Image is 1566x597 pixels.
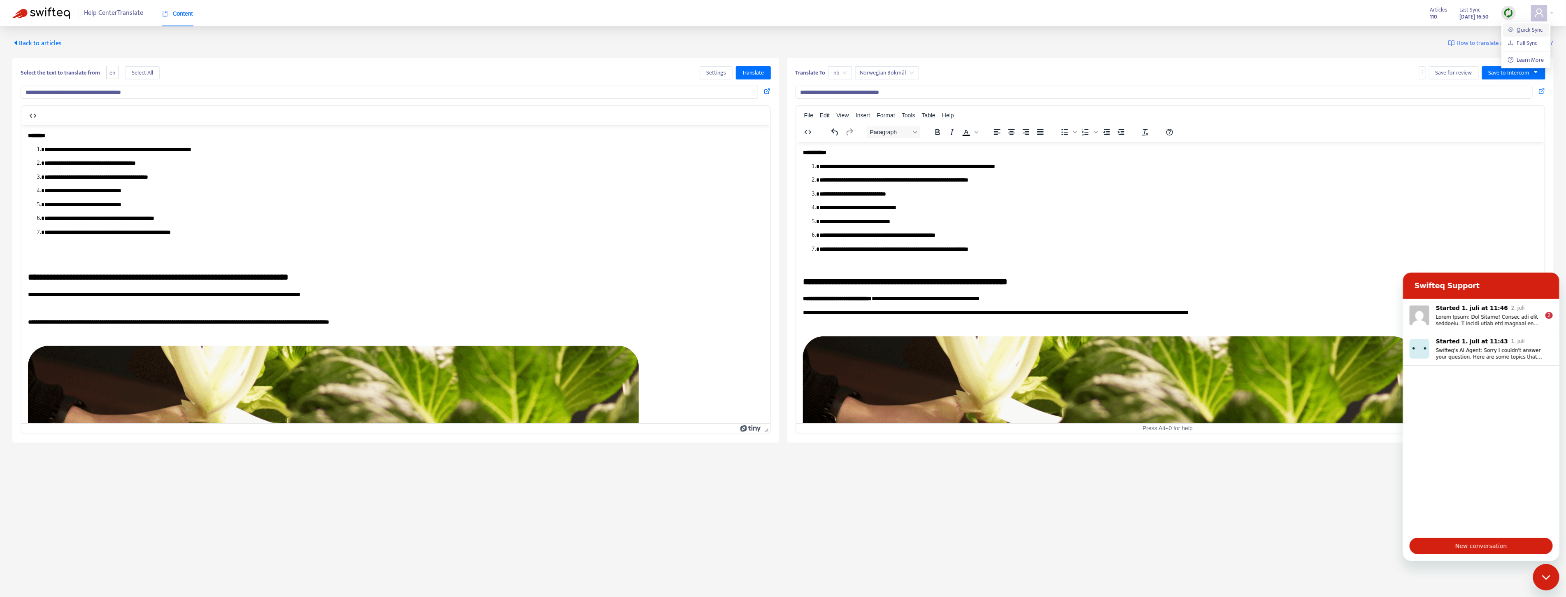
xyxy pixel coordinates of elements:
[942,112,954,119] span: Help
[1019,126,1033,138] button: Align right
[700,66,733,79] button: Settings
[1430,12,1438,21] strong: 110
[736,66,771,79] button: Translate
[125,66,160,79] button: Select All
[902,112,915,119] span: Tools
[828,126,842,138] button: Undo
[1460,5,1481,14] span: Last Sync
[866,126,920,138] button: Block Paragraph
[833,67,847,79] span: nb
[12,40,19,46] span: caret-left
[1503,8,1514,18] img: sync.dc5367851b00ba804db3.png
[837,112,849,119] span: View
[1114,126,1128,138] button: Increase indent
[12,7,70,19] img: Swifteq
[1460,12,1489,21] strong: [DATE] 16:50
[162,10,193,17] span: Content
[1533,69,1539,75] span: caret-down
[856,112,870,119] span: Insert
[930,126,944,138] button: Bold
[1045,425,1291,432] div: Press Alt+0 for help
[945,126,959,138] button: Italic
[1162,126,1176,138] button: Help
[742,68,764,77] span: Translate
[1533,564,1559,590] iframe: Button to launch messaging window, 2 unread messages
[1430,5,1447,14] span: Articles
[162,11,168,16] span: book
[820,112,830,119] span: Edit
[12,38,62,49] span: Back to articles
[842,126,856,138] button: Redo
[1099,126,1113,138] button: Decrease indent
[1436,68,1472,77] span: Save for review
[706,68,726,77] span: Settings
[21,125,770,423] iframe: Rich Text Area
[84,5,144,21] span: Help Center Translate
[796,142,1545,423] iframe: Rich Text Area
[959,126,980,138] div: Text color Black
[1508,38,1538,48] a: Full Sync
[1429,66,1479,79] button: Save for review
[1448,40,1455,47] img: image-link
[1419,66,1426,79] button: more
[1508,25,1543,35] a: Quick Sync
[1004,126,1018,138] button: Align center
[1534,8,1544,18] span: user
[1403,273,1559,561] iframe: Messaging window
[1078,126,1099,138] div: Numbered list
[877,112,895,119] span: Format
[1033,126,1047,138] button: Justify
[1138,126,1152,138] button: Clear formatting
[922,112,935,119] span: Table
[761,424,770,434] div: Press the Up and Down arrow keys to resize the editor.
[804,112,814,119] span: File
[1419,69,1425,75] span: more
[21,68,100,77] b: Select the text to translate from
[870,129,910,135] span: Paragraph
[1489,68,1530,77] span: Save to Intercom
[1508,55,1544,65] a: question-circleLearn More
[1457,39,1554,48] span: How to translate an individual article?
[1057,126,1078,138] div: Bullet list
[106,66,119,79] span: en
[1482,66,1545,79] button: Save to Intercomcaret-down
[860,67,914,79] span: Norwegian Bokmål
[740,425,761,431] a: Powered by Tiny
[990,126,1004,138] button: Align left
[1448,39,1554,48] a: How to translate an individual article?
[132,68,153,77] span: Select All
[796,68,826,77] b: Translate To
